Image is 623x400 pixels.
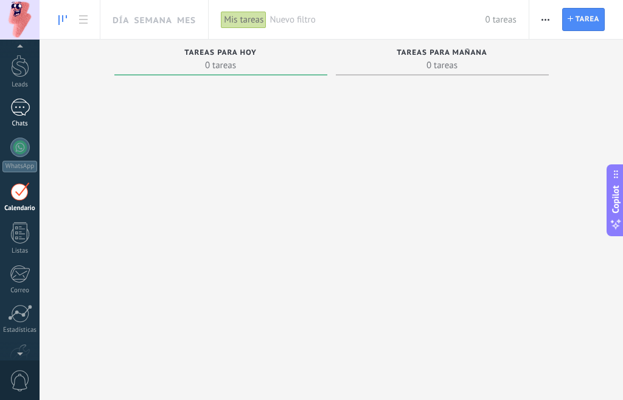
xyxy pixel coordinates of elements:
span: Tareas para hoy [184,49,257,57]
div: Leads [2,81,38,89]
span: Tarea [576,9,599,30]
div: Chats [2,120,38,128]
div: Tareas para mañana [342,49,543,59]
div: WhatsApp [2,161,37,172]
button: Tarea [562,8,605,31]
span: Nuevo filtro [270,14,485,26]
span: 0 tareas [342,59,543,71]
span: Copilot [610,185,622,213]
div: Calendario [2,205,38,212]
a: To-do line [52,8,73,32]
a: To-do list [73,8,94,32]
div: Correo [2,287,38,295]
div: Estadísticas [2,326,38,334]
button: Más [537,8,554,31]
div: Mis tareas [221,11,266,29]
span: 0 tareas [486,14,517,26]
span: Tareas para mañana [397,49,487,57]
span: 0 tareas [120,59,321,71]
div: Listas [2,247,38,255]
div: Tareas para hoy [120,49,321,59]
